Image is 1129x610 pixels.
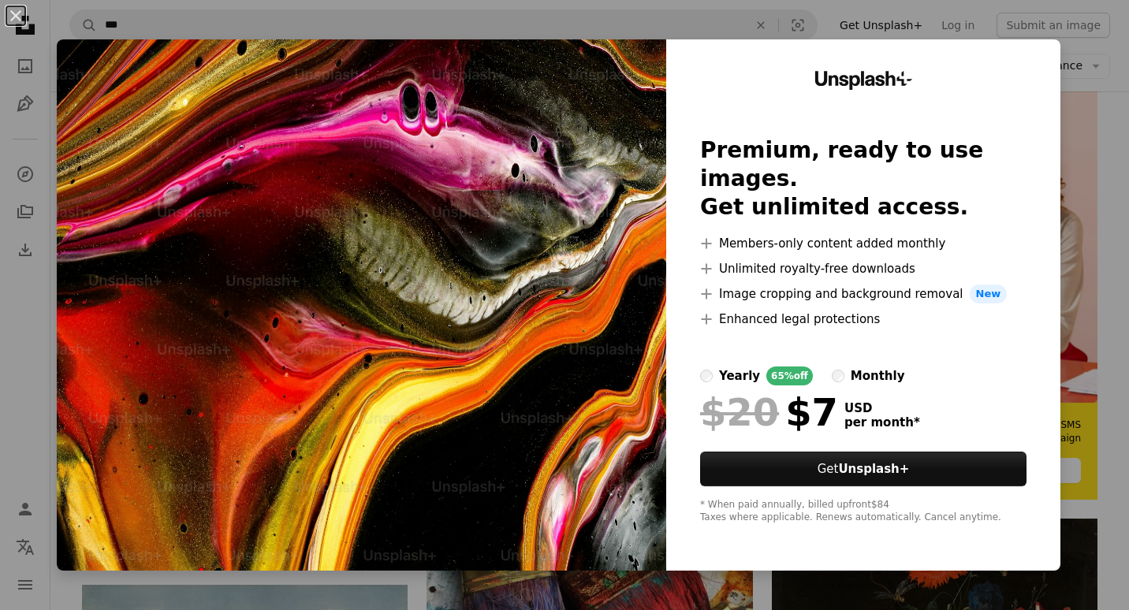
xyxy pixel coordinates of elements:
button: GetUnsplash+ [700,452,1027,486]
li: Enhanced legal protections [700,310,1027,329]
li: Unlimited royalty-free downloads [700,259,1027,278]
h2: Premium, ready to use images. Get unlimited access. [700,136,1027,221]
div: * When paid annually, billed upfront $84 Taxes where applicable. Renews automatically. Cancel any... [700,499,1027,524]
li: Members-only content added monthly [700,234,1027,253]
span: New [970,285,1008,303]
div: 65% off [766,366,813,385]
li: Image cropping and background removal [700,285,1027,303]
strong: Unsplash+ [838,462,909,476]
span: USD [844,401,920,415]
div: monthly [851,366,905,385]
span: per month * [844,415,920,430]
div: yearly [719,366,760,385]
input: yearly65%off [700,370,713,382]
input: monthly [832,370,844,382]
span: $20 [700,392,779,433]
div: $7 [700,392,838,433]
